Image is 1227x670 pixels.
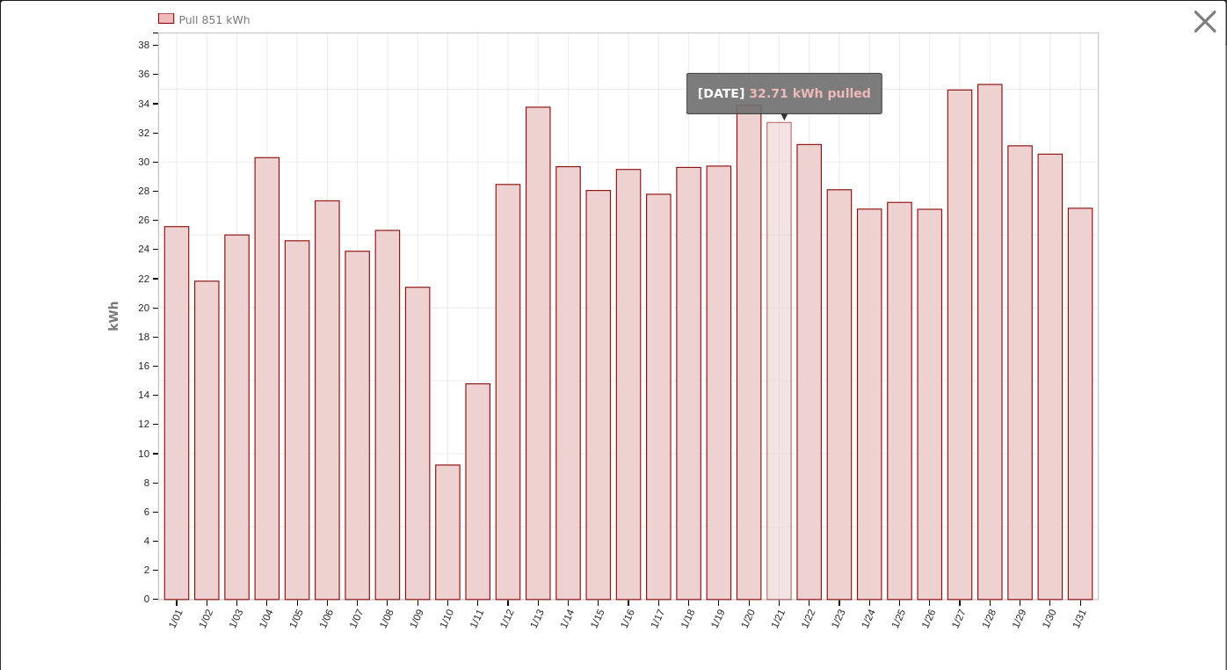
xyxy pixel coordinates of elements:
[287,608,305,630] text: 1/05
[138,127,149,138] text: 32
[138,273,149,284] text: 22
[143,507,149,518] text: 6
[769,608,787,630] text: 1/21
[164,227,188,600] rect: onclick=""
[750,86,872,100] span: 32.71 kWh pulled
[1041,608,1058,630] text: 1/30
[617,170,641,600] rect: onclick=""
[138,157,149,167] text: 30
[194,281,218,600] rect: onclick=""
[138,390,149,401] text: 14
[1008,146,1032,600] rect: onclick=""
[980,608,998,630] text: 1/28
[978,84,1002,600] rect: onclick=""
[257,608,275,630] text: 1/04
[888,202,911,600] rect: onclick=""
[438,608,455,630] text: 1/10
[375,230,399,600] rect: onclick=""
[138,448,149,459] text: 10
[1069,208,1093,600] rect: onclick=""
[317,608,335,630] text: 1/06
[143,477,149,488] text: 8
[377,608,395,630] text: 1/08
[316,201,339,601] rect: onclick=""
[498,608,516,630] text: 1/12
[588,608,606,630] text: 1/15
[797,145,821,601] rect: onclick=""
[138,244,149,255] text: 24
[950,608,968,630] text: 1/27
[285,241,309,600] rect: onclick=""
[679,608,696,630] text: 1/18
[800,608,817,630] text: 1/22
[698,86,745,100] strong: [DATE]
[138,69,149,80] text: 36
[920,608,938,630] text: 1/26
[649,608,666,630] text: 1/17
[860,608,878,630] text: 1/24
[858,209,882,600] rect: onclick=""
[767,123,791,601] rect: onclick=""
[225,235,249,600] rect: onclick=""
[138,331,149,342] text: 18
[1039,155,1063,601] rect: onclick=""
[556,167,580,601] rect: onclick=""
[948,90,972,600] rect: onclick=""
[647,194,671,600] rect: onclick=""
[106,302,120,331] text: kWh
[1071,608,1088,630] text: 1/31
[138,186,149,196] text: 28
[405,288,429,600] rect: onclick=""
[138,302,149,313] text: 20
[619,608,636,630] text: 1/16
[466,384,490,600] rect: onclick=""
[737,106,761,600] rect: onclick=""
[526,107,550,600] rect: onclick=""
[166,608,184,630] text: 1/01
[468,608,485,630] text: 1/11
[138,98,149,109] text: 34
[496,185,519,600] rect: onclick=""
[143,565,149,576] text: 2
[889,608,907,630] text: 1/25
[197,608,214,630] text: 1/02
[677,168,701,601] rect: onclick=""
[558,608,577,630] text: 1/14
[138,215,149,226] text: 26
[709,608,727,630] text: 1/19
[918,209,942,600] rect: onclick=""
[828,190,852,600] rect: onclick=""
[408,608,425,630] text: 1/09
[138,40,149,50] text: 38
[143,536,149,547] text: 4
[436,465,460,600] rect: onclick=""
[707,166,730,600] rect: onclick=""
[255,158,279,601] rect: onclick=""
[739,608,757,630] text: 1/20
[1011,608,1028,630] text: 1/29
[138,361,149,372] text: 16
[227,608,244,630] text: 1/03
[138,419,149,430] text: 12
[345,251,369,600] rect: onclick=""
[586,191,610,601] rect: onclick=""
[347,608,365,630] text: 1/07
[830,608,847,630] text: 1/23
[528,608,546,630] text: 1/13
[143,594,149,605] text: 0
[178,13,250,26] text: Pull 851 kWh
